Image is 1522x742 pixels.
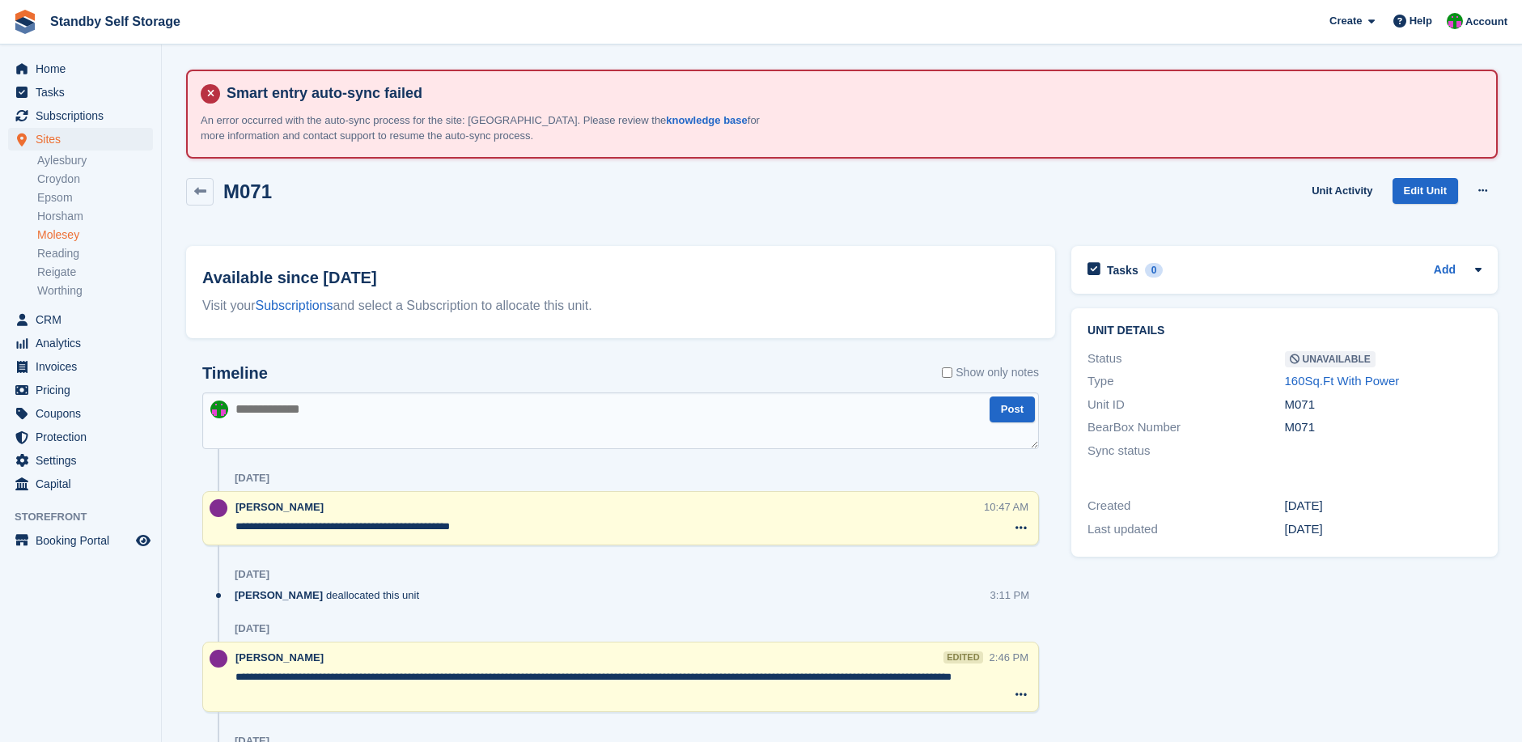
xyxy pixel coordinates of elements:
[256,299,333,312] a: Subscriptions
[13,10,37,34] img: stora-icon-8386f47178a22dfd0bd8f6a31ec36ba5ce8667c1dd55bd0f319d3a0aa187defe.svg
[1087,442,1284,460] div: Sync status
[235,472,269,485] div: [DATE]
[8,473,153,495] a: menu
[235,501,324,513] span: [PERSON_NAME]
[1087,372,1284,391] div: Type
[37,283,153,299] a: Worthing
[36,308,133,331] span: CRM
[235,587,323,603] span: [PERSON_NAME]
[990,587,1029,603] div: 3:11 PM
[8,355,153,378] a: menu
[36,379,133,401] span: Pricing
[942,364,952,381] input: Show only notes
[36,402,133,425] span: Coupons
[8,529,153,552] a: menu
[220,84,1483,103] h4: Smart entry auto-sync failed
[1285,520,1482,539] div: [DATE]
[37,246,153,261] a: Reading
[37,172,153,187] a: Croydon
[8,402,153,425] a: menu
[36,473,133,495] span: Capital
[666,114,747,126] a: knowledge base
[210,650,227,668] img: Sue Ford
[37,209,153,224] a: Horsham
[15,509,161,525] span: Storefront
[1285,351,1376,367] span: Unavailable
[36,449,133,472] span: Settings
[1447,13,1463,29] img: Michelle Mustoe
[235,587,427,603] div: deallocated this unit
[1285,374,1400,388] a: 160Sq.Ft With Power
[210,401,228,418] img: Michelle Mustoe
[1393,178,1458,205] a: Edit Unit
[202,364,268,383] h2: Timeline
[36,355,133,378] span: Invoices
[943,651,982,664] div: edited
[8,81,153,104] a: menu
[1087,520,1284,539] div: Last updated
[942,364,1039,381] label: Show only notes
[1087,418,1284,437] div: BearBox Number
[37,190,153,206] a: Epsom
[1285,418,1482,437] div: M071
[235,568,269,581] div: [DATE]
[1285,396,1482,414] div: M071
[1087,350,1284,368] div: Status
[36,81,133,104] span: Tasks
[36,529,133,552] span: Booking Portal
[1285,497,1482,515] div: [DATE]
[1087,324,1482,337] h2: Unit details
[36,426,133,448] span: Protection
[1087,396,1284,414] div: Unit ID
[1329,13,1362,29] span: Create
[990,396,1035,423] button: Post
[1107,263,1138,278] h2: Tasks
[44,8,187,35] a: Standby Self Storage
[990,650,1028,665] div: 2:46 PM
[36,57,133,80] span: Home
[1305,178,1379,205] a: Unit Activity
[1434,261,1456,280] a: Add
[134,531,153,550] a: Preview store
[8,426,153,448] a: menu
[202,265,1039,290] h2: Available since [DATE]
[984,499,1028,515] div: 10:47 AM
[8,449,153,472] a: menu
[36,332,133,354] span: Analytics
[8,57,153,80] a: menu
[210,499,227,517] img: Sue Ford
[1410,13,1432,29] span: Help
[8,128,153,151] a: menu
[8,104,153,127] a: menu
[37,265,153,280] a: Reigate
[36,104,133,127] span: Subscriptions
[223,180,272,202] h2: M071
[8,379,153,401] a: menu
[1087,497,1284,515] div: Created
[37,227,153,243] a: Molesey
[8,332,153,354] a: menu
[202,296,1039,316] div: Visit your and select a Subscription to allocate this unit.
[1145,263,1164,278] div: 0
[235,622,269,635] div: [DATE]
[8,308,153,331] a: menu
[1465,14,1507,30] span: Account
[36,128,133,151] span: Sites
[235,651,324,664] span: [PERSON_NAME]
[201,112,767,144] p: An error occurred with the auto-sync process for the site: [GEOGRAPHIC_DATA]. Please review the f...
[37,153,153,168] a: Aylesbury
